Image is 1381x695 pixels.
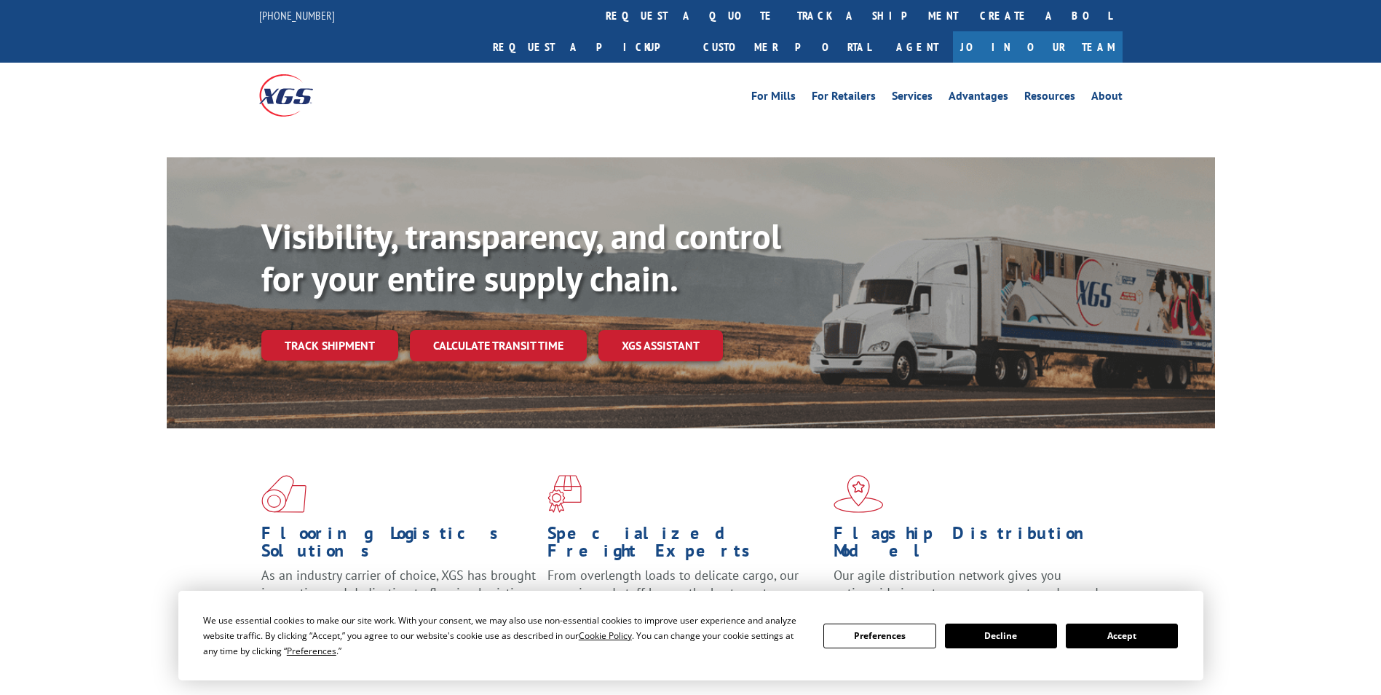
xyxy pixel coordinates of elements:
a: For Mills [751,90,796,106]
a: Track shipment [261,330,398,361]
span: Our agile distribution network gives you nationwide inventory management on demand. [834,567,1101,601]
a: Join Our Team [953,31,1123,63]
img: xgs-icon-flagship-distribution-model-red [834,475,884,513]
a: Request a pickup [482,31,692,63]
a: XGS ASSISTANT [598,330,723,361]
div: We use essential cookies to make our site work. With your consent, we may also use non-essential ... [203,613,806,659]
a: Customer Portal [692,31,882,63]
a: Agent [882,31,953,63]
b: Visibility, transparency, and control for your entire supply chain. [261,213,781,301]
a: About [1091,90,1123,106]
div: Cookie Consent Prompt [178,591,1203,680]
a: For Retailers [812,90,876,106]
span: Cookie Policy [579,629,632,642]
a: [PHONE_NUMBER] [259,8,335,23]
a: Advantages [949,90,1008,106]
span: As an industry carrier of choice, XGS has brought innovation and dedication to flooring logistics... [261,567,536,619]
h1: Specialized Freight Experts [547,525,823,567]
span: Preferences [287,645,336,657]
a: Calculate transit time [410,330,587,361]
img: xgs-icon-total-supply-chain-intelligence-red [261,475,306,513]
a: Resources [1024,90,1075,106]
h1: Flooring Logistics Solutions [261,525,537,567]
img: xgs-icon-focused-on-flooring-red [547,475,582,513]
button: Decline [945,624,1057,648]
a: Services [892,90,933,106]
button: Accept [1066,624,1178,648]
p: From overlength loads to delicate cargo, our experienced staff knows the best way to move your fr... [547,567,823,632]
button: Preferences [823,624,935,648]
h1: Flagship Distribution Model [834,525,1109,567]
